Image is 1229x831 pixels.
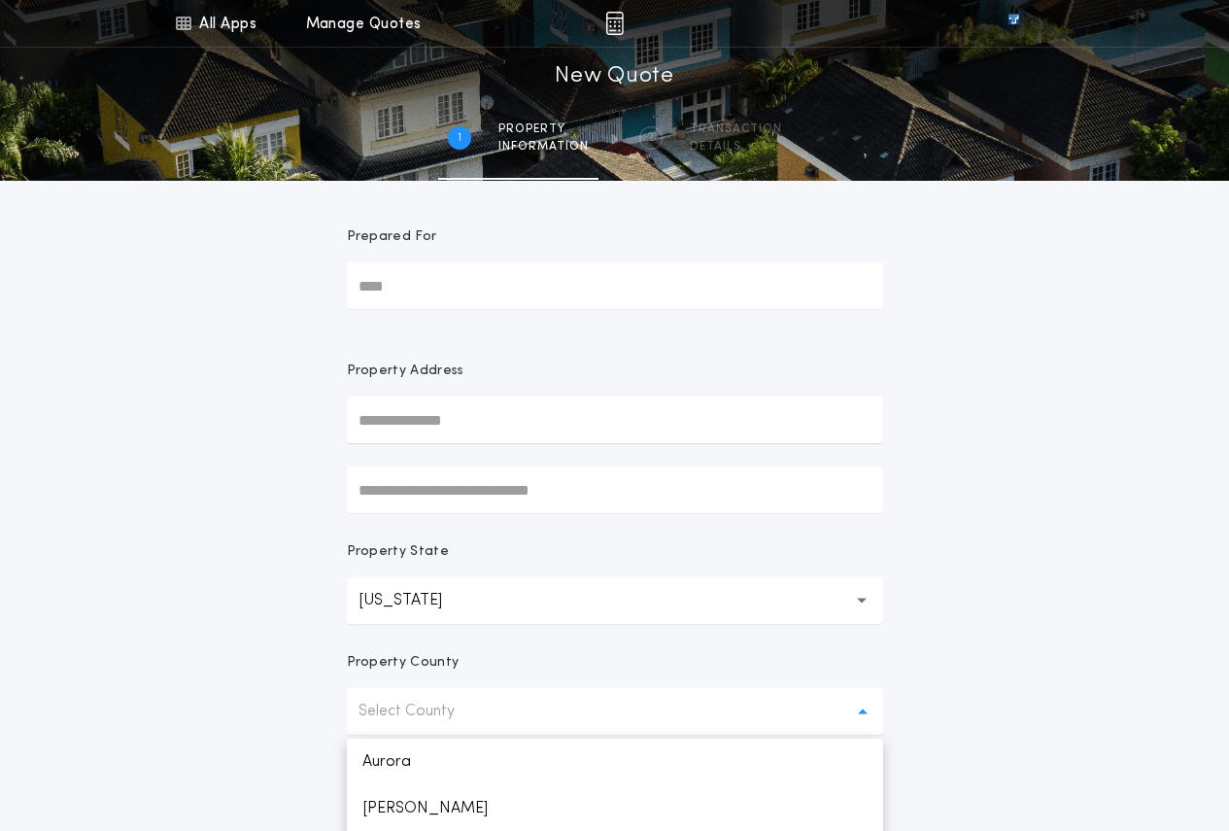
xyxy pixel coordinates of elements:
p: Select County [358,700,486,723]
p: Property Address [347,362,883,381]
p: Prepared For [347,227,437,247]
img: vs-icon [973,14,1054,33]
p: Property County [347,653,460,673]
button: Select County [347,688,883,735]
h2: 1 [458,130,461,146]
span: information [498,139,589,155]
button: [US_STATE] [347,577,883,624]
p: Property State [347,542,449,562]
span: Property [498,121,589,137]
h2: 2 [647,130,654,146]
p: [US_STATE] [358,589,473,612]
input: Prepared For [347,262,883,309]
h1: New Quote [555,61,673,92]
span: Transaction [690,121,782,137]
img: img [605,12,624,35]
span: details [690,139,782,155]
p: Aurora [347,739,883,785]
